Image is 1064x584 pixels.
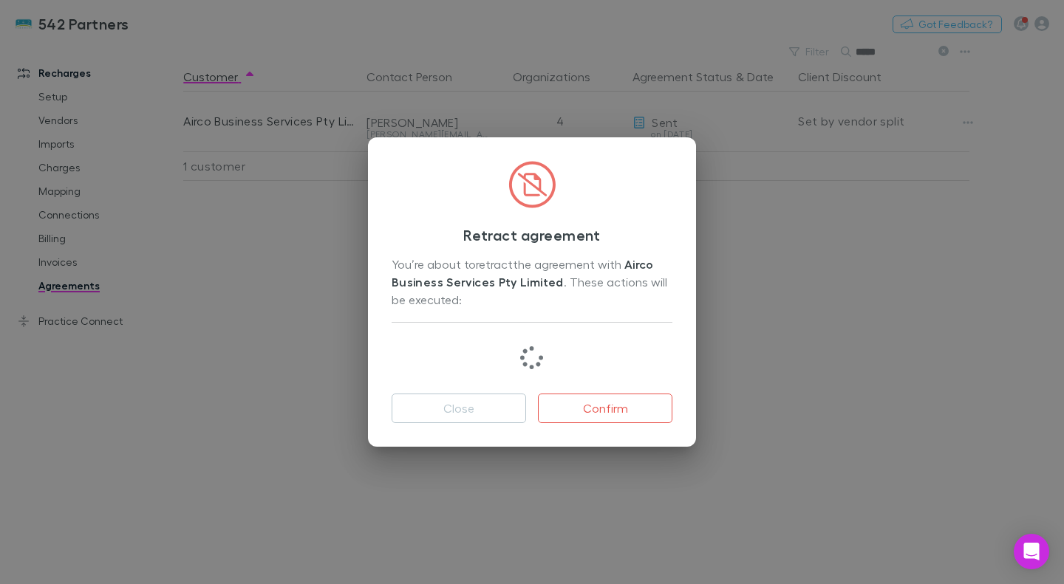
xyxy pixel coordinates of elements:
h3: Retract agreement [392,226,672,244]
div: Open Intercom Messenger [1014,534,1049,569]
button: Confirm [538,394,672,423]
div: You’re about to retract the agreement with . These actions will be executed: [392,255,672,310]
img: CircledFileSlash.svg [508,161,556,208]
button: Close [392,394,526,423]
